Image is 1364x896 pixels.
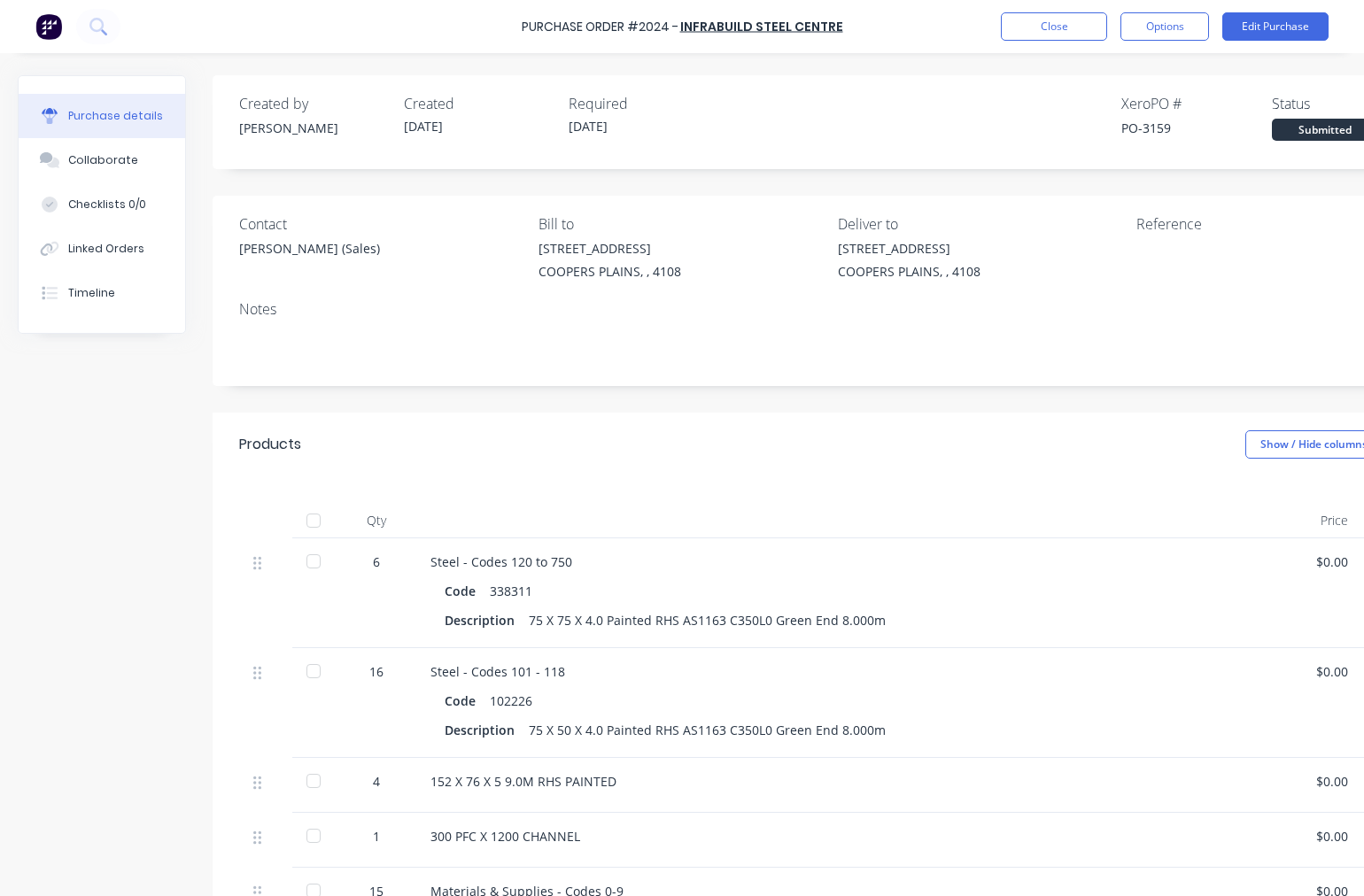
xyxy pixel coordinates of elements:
[68,108,163,124] div: Purchase details
[522,18,678,36] div: Purchase Order #2024 -
[445,607,529,633] div: Description
[1001,12,1107,41] button: Close
[445,578,490,604] div: Code
[1316,827,1348,846] div: $0.00
[430,827,1288,846] div: 300 PFC X 1200 CHANNEL
[490,578,532,604] div: 338311
[838,213,1124,235] div: Deliver to
[430,552,1288,571] div: Steel - Codes 120 to 750
[68,285,115,301] div: Timeline
[539,262,681,281] div: COOPERS PLAINS, , 4108
[239,93,390,114] div: Created by
[239,213,525,235] div: Contact
[351,827,402,846] div: 1
[239,239,380,258] div: [PERSON_NAME] (Sales)
[68,241,144,257] div: Linked Orders
[1120,12,1209,41] button: Options
[838,239,980,258] div: [STREET_ADDRESS]
[445,717,529,743] div: Description
[529,607,886,633] div: 75 X 75 X 4.0 Painted RHS AS1163 C350L0 Green End 8.000m
[351,662,402,681] div: 16
[838,262,980,281] div: COOPERS PLAINS, , 4108
[1316,772,1348,791] div: $0.00
[19,138,185,182] button: Collaborate
[490,688,532,714] div: 102226
[445,688,490,714] div: Code
[539,213,825,235] div: Bill to
[430,662,1288,681] div: Steel - Codes 101 - 118
[1316,662,1348,681] div: $0.00
[68,197,146,212] div: Checklists 0/0
[19,182,185,227] button: Checklists 0/0
[1302,503,1362,538] div: Price
[539,239,681,258] div: [STREET_ADDRESS]
[19,271,185,315] button: Timeline
[1121,93,1272,114] div: Xero PO #
[404,93,554,114] div: Created
[68,152,138,168] div: Collaborate
[239,434,301,455] div: Products
[351,772,402,791] div: 4
[337,503,416,538] div: Qty
[351,552,402,571] div: 6
[430,772,1288,791] div: 152 X 76 X 5 9.0M RHS PAINTED
[569,93,719,114] div: Required
[19,94,185,138] button: Purchase details
[680,18,843,35] a: Infrabuild Steel Centre
[35,13,62,40] img: Factory
[1222,12,1329,41] button: Edit Purchase
[19,227,185,271] button: Linked Orders
[1121,119,1272,137] div: PO-3159
[239,119,390,137] div: [PERSON_NAME]
[529,717,886,743] div: 75 X 50 X 4.0 Painted RHS AS1163 C350L0 Green End 8.000m
[1316,552,1348,571] div: $0.00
